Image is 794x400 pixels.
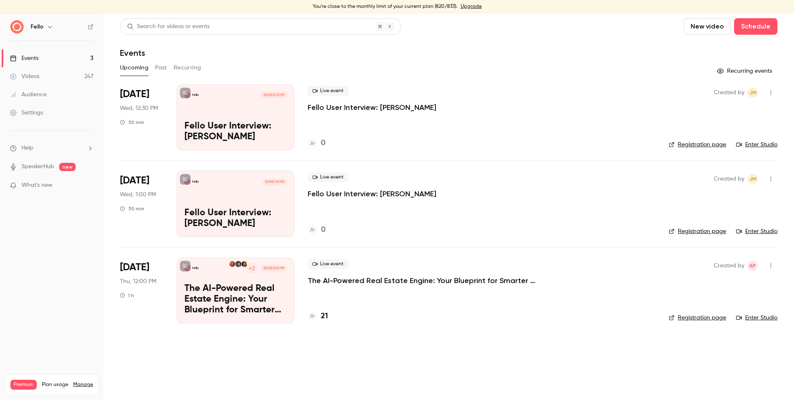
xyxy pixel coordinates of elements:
[120,190,156,199] span: Wed, 1:00 PM
[748,174,758,184] span: Jamie Muenchen
[321,311,328,322] h4: 21
[120,88,149,101] span: [DATE]
[669,314,726,322] a: Registration page
[120,292,134,299] div: 1 h
[714,174,744,184] span: Created by
[120,174,149,187] span: [DATE]
[10,20,24,33] img: Fello
[714,88,744,98] span: Created by
[669,227,726,236] a: Registration page
[736,140,777,149] a: Enter Studio
[308,138,325,149] a: 0
[177,171,294,237] a: Fello User Interview: Jay MacklinFello[DATE] 1:00 PMFello User Interview: [PERSON_NAME]
[308,224,325,236] a: 0
[749,261,756,271] span: AP
[10,54,38,62] div: Events
[177,84,294,150] a: Fello User Interview: Shannon Biszantz Fello[DATE] 12:30 PMFello User Interview: [PERSON_NAME]
[321,224,325,236] h4: 0
[10,109,43,117] div: Settings
[22,181,53,190] span: What's new
[120,119,144,126] div: 30 min
[736,314,777,322] a: Enter Studio
[22,162,54,171] a: SpeakerHub
[120,171,163,237] div: Sep 10 Wed, 1:00 PM (America/New York)
[308,189,436,199] a: Fello User Interview: [PERSON_NAME]
[308,86,349,96] span: Live event
[749,174,756,184] span: JM
[242,261,247,267] img: Adam Akerblom
[84,182,93,189] iframe: Noticeable Trigger
[120,261,149,274] span: [DATE]
[73,381,93,388] a: Manage
[155,61,167,74] button: Past
[120,61,148,74] button: Upcoming
[10,144,93,152] li: help-dropdown-opener
[184,208,287,229] p: Fello User Interview: [PERSON_NAME]
[177,257,294,324] a: The AI-Powered Real Estate Engine: Your Blueprint for Smarter ConversionsFello+2Adam AkerblomTiff...
[120,205,144,212] div: 30 min
[244,261,259,276] div: +2
[120,84,163,150] div: Sep 10 Wed, 12:30 PM (America/New York)
[308,276,556,286] a: The AI-Powered Real Estate Engine: Your Blueprint for Smarter Conversions
[10,380,37,390] span: Premium
[734,18,777,35] button: Schedule
[684,18,731,35] button: New video
[59,163,76,171] span: new
[22,144,33,152] span: Help
[714,261,744,271] span: Created by
[748,88,758,98] span: Jamie Muenchen
[749,88,756,98] span: JM
[127,22,210,31] div: Search for videos or events
[308,102,436,112] a: Fello User Interview: [PERSON_NAME]
[192,266,198,270] p: Fello
[10,90,47,99] div: Audience
[235,261,241,267] img: Tiffany Bryant Gelzinis
[10,72,39,81] div: Videos
[748,261,758,271] span: Aayush Panjikar
[174,61,201,74] button: Recurring
[263,179,286,185] span: [DATE] 1:00 PM
[713,64,777,78] button: Recurring events
[42,381,68,388] span: Plan usage
[120,257,163,324] div: Sep 18 Thu, 12:00 PM (America/New York)
[31,23,43,31] h6: Fello
[120,277,156,286] span: Thu, 12:00 PM
[184,283,287,315] p: The AI-Powered Real Estate Engine: Your Blueprint for Smarter Conversions
[261,92,286,98] span: [DATE] 12:30 PM
[192,180,198,184] p: Fello
[184,121,287,143] p: Fello User Interview: [PERSON_NAME]
[120,104,158,112] span: Wed, 12:30 PM
[192,93,198,97] p: Fello
[308,259,349,269] span: Live event
[321,138,325,149] h4: 0
[230,261,235,267] img: Kerry Kleckner
[261,265,286,271] span: [DATE] 12:00 PM
[308,311,328,322] a: 21
[736,227,777,236] a: Enter Studio
[120,48,145,58] h1: Events
[308,172,349,182] span: Live event
[461,3,482,10] a: Upgrade
[669,140,726,149] a: Registration page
